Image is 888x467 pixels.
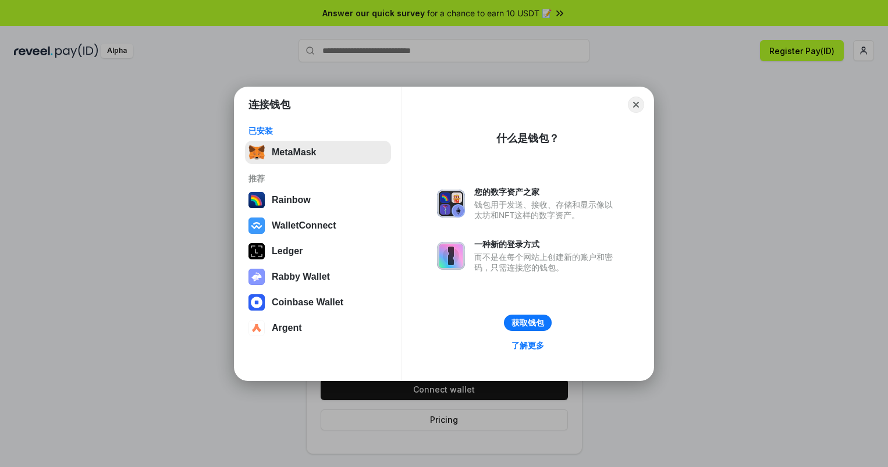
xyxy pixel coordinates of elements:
div: Coinbase Wallet [272,297,343,308]
img: svg+xml,%3Csvg%20xmlns%3D%22http%3A%2F%2Fwww.w3.org%2F2000%2Fsvg%22%20fill%3D%22none%22%20viewBox... [437,242,465,270]
div: Rainbow [272,195,311,205]
div: 什么是钱包？ [496,131,559,145]
img: svg+xml,%3Csvg%20fill%3D%22none%22%20height%3D%2233%22%20viewBox%3D%220%200%2035%2033%22%20width%... [248,144,265,161]
button: 获取钱包 [504,315,552,331]
button: Ledger [245,240,391,263]
div: 钱包用于发送、接收、存储和显示像以太坊和NFT这样的数字资产。 [474,199,619,220]
img: svg+xml,%3Csvg%20width%3D%2228%22%20height%3D%2228%22%20viewBox%3D%220%200%2028%2028%22%20fill%3D... [248,218,265,234]
div: 已安装 [248,126,388,136]
h1: 连接钱包 [248,98,290,112]
button: Rainbow [245,188,391,212]
img: svg+xml,%3Csvg%20xmlns%3D%22http%3A%2F%2Fwww.w3.org%2F2000%2Fsvg%22%20fill%3D%22none%22%20viewBox... [248,269,265,285]
img: svg+xml,%3Csvg%20width%3D%22120%22%20height%3D%22120%22%20viewBox%3D%220%200%20120%20120%22%20fil... [248,192,265,208]
img: svg+xml,%3Csvg%20width%3D%2228%22%20height%3D%2228%22%20viewBox%3D%220%200%2028%2028%22%20fill%3D... [248,320,265,336]
img: svg+xml,%3Csvg%20width%3D%2228%22%20height%3D%2228%22%20viewBox%3D%220%200%2028%2028%22%20fill%3D... [248,294,265,311]
button: WalletConnect [245,214,391,237]
div: 了解更多 [512,340,544,351]
div: Argent [272,323,302,333]
button: Rabby Wallet [245,265,391,288]
button: Argent [245,316,391,340]
div: 获取钱包 [512,318,544,328]
div: 而不是在每个网站上创建新的账户和密码，只需连接您的钱包。 [474,252,619,273]
button: Coinbase Wallet [245,291,391,314]
img: svg+xml,%3Csvg%20xmlns%3D%22http%3A%2F%2Fwww.w3.org%2F2000%2Fsvg%22%20fill%3D%22none%22%20viewBox... [437,190,465,218]
div: 您的数字资产之家 [474,187,619,197]
div: Ledger [272,246,303,256]
div: MetaMask [272,147,316,158]
div: Rabby Wallet [272,272,330,282]
img: svg+xml,%3Csvg%20xmlns%3D%22http%3A%2F%2Fwww.w3.org%2F2000%2Fsvg%22%20width%3D%2228%22%20height%3... [248,243,265,259]
button: Close [628,97,644,113]
div: 一种新的登录方式 [474,239,619,249]
div: WalletConnect [272,220,336,231]
button: MetaMask [245,141,391,164]
a: 了解更多 [505,338,551,353]
div: 推荐 [248,173,388,184]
